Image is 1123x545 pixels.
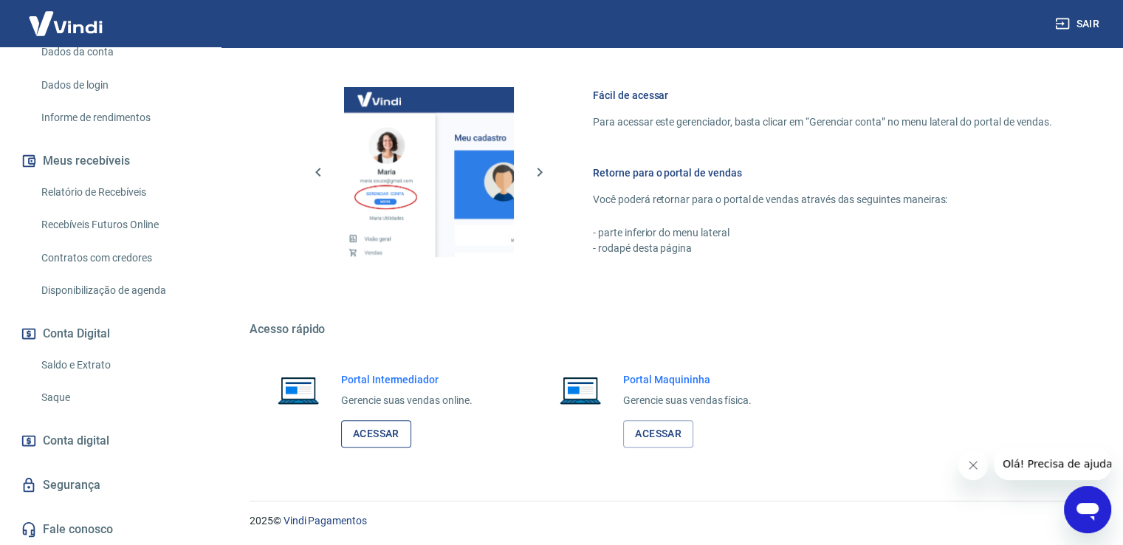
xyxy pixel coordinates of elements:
[593,88,1052,103] h6: Fácil de acessar
[1052,10,1105,38] button: Sair
[18,469,203,501] a: Segurança
[18,425,203,457] a: Conta digital
[994,448,1111,480] iframe: Mensagem da empresa
[623,393,752,408] p: Gerencie suas vendas física.
[35,37,203,67] a: Dados da conta
[341,372,473,387] h6: Portal Intermediador
[18,1,114,46] img: Vindi
[341,393,473,408] p: Gerencie suas vendas online.
[35,70,203,100] a: Dados de login
[35,177,203,208] a: Relatório de Recebíveis
[593,192,1052,208] p: Você poderá retornar para o portal de vendas através das seguintes maneiras:
[549,372,611,408] img: Imagem de um notebook aberto
[593,241,1052,256] p: - rodapé desta página
[35,210,203,240] a: Recebíveis Futuros Online
[35,350,203,380] a: Saldo e Extrato
[250,513,1088,529] p: 2025 ©
[623,420,693,448] a: Acessar
[35,243,203,273] a: Contratos com credores
[284,515,367,527] a: Vindi Pagamentos
[9,10,124,22] span: Olá! Precisa de ajuda?
[35,383,203,413] a: Saque
[250,322,1088,337] h5: Acesso rápido
[593,225,1052,241] p: - parte inferior do menu lateral
[18,318,203,350] button: Conta Digital
[1064,486,1111,533] iframe: Botão para abrir a janela de mensagens
[341,420,411,448] a: Acessar
[593,114,1052,130] p: Para acessar este gerenciador, basta clicar em “Gerenciar conta” no menu lateral do portal de ven...
[593,165,1052,180] h6: Retorne para o portal de vendas
[18,145,203,177] button: Meus recebíveis
[43,431,109,451] span: Conta digital
[344,87,514,257] img: Imagem da dashboard mostrando o botão de gerenciar conta na sidebar no lado esquerdo
[267,372,329,408] img: Imagem de um notebook aberto
[623,372,752,387] h6: Portal Maquininha
[35,275,203,306] a: Disponibilização de agenda
[958,450,988,480] iframe: Fechar mensagem
[35,103,203,133] a: Informe de rendimentos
